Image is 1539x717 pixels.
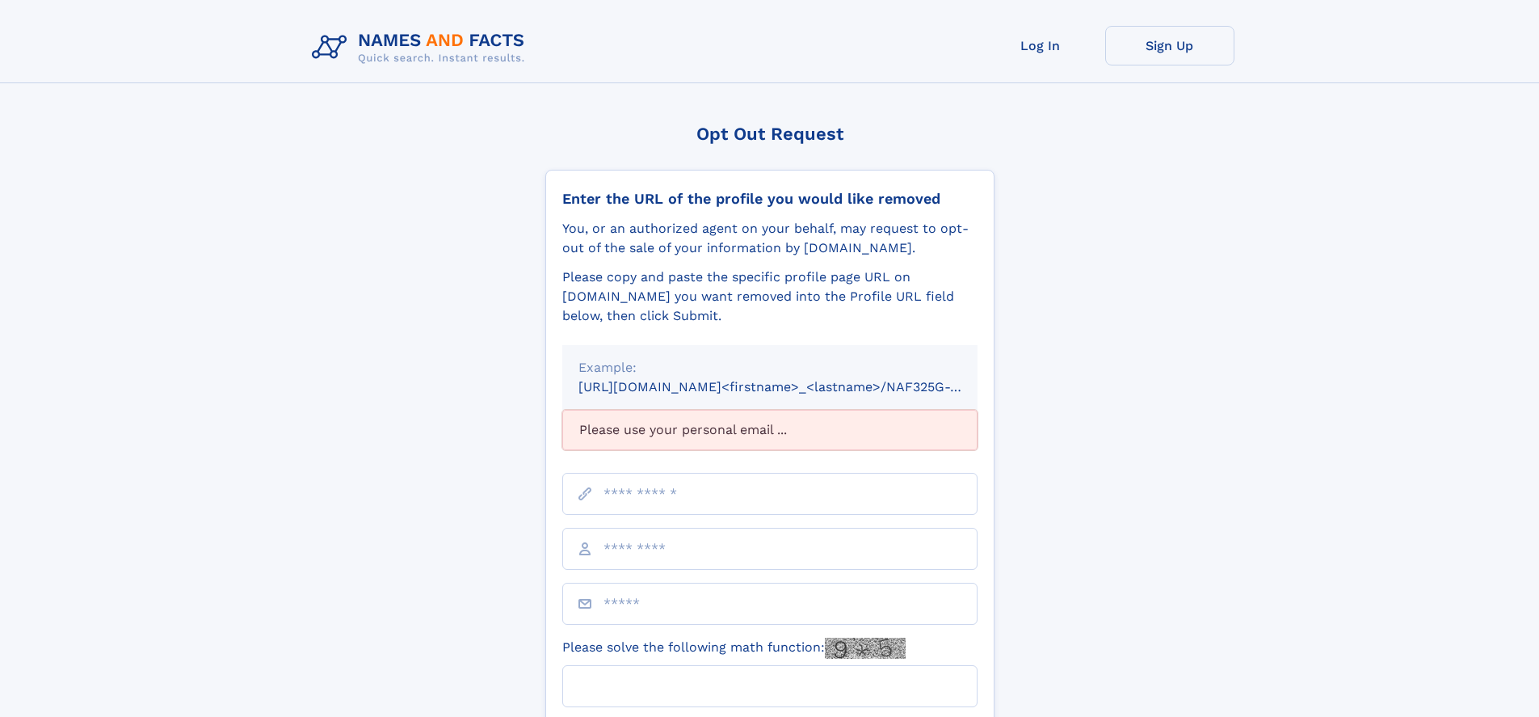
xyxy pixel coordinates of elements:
div: Please copy and paste the specific profile page URL on [DOMAIN_NAME] you want removed into the Pr... [562,268,978,326]
div: Opt Out Request [545,124,994,144]
a: Log In [976,26,1105,65]
img: Logo Names and Facts [305,26,538,70]
small: [URL][DOMAIN_NAME]<firstname>_<lastname>/NAF325G-xxxxxxxx [578,379,1008,394]
div: Example: [578,358,961,377]
div: Enter the URL of the profile you would like removed [562,190,978,208]
label: Please solve the following math function: [562,638,906,659]
div: You, or an authorized agent on your behalf, may request to opt-out of the sale of your informatio... [562,219,978,258]
div: Please use your personal email ... [562,410,978,450]
a: Sign Up [1105,26,1234,65]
